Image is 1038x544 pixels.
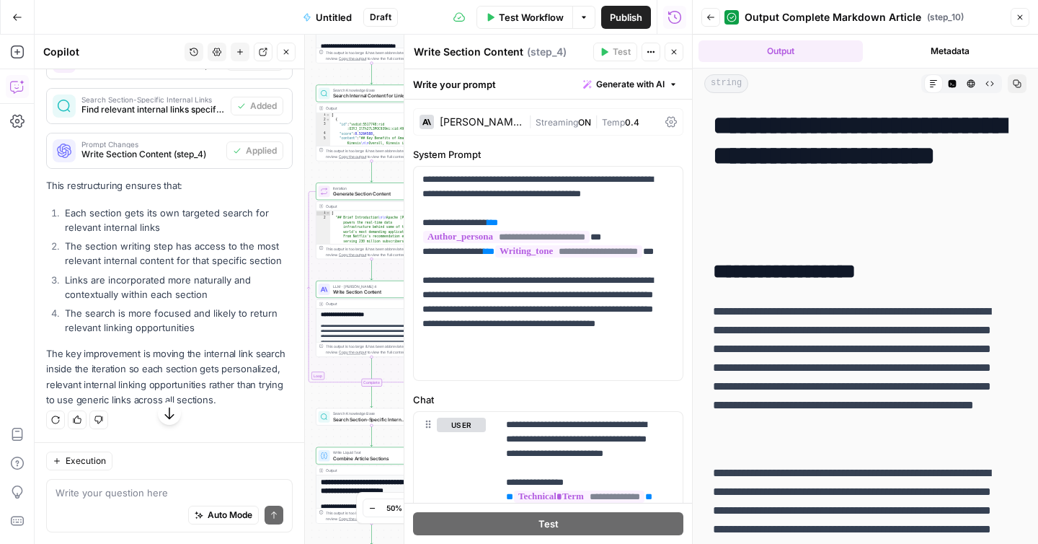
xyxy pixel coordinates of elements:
span: Toggle code folding, rows 1 through 4 [326,211,329,215]
span: Copy the output [339,154,366,159]
div: This output is too large & has been abbreviated for review. to view the full content. [326,510,425,522]
button: Test [593,43,637,61]
button: user [437,418,486,432]
g: Edge from step_8 to step_3 [371,161,373,182]
span: Search Section-Specific Internal Links [333,416,407,423]
button: Untitled [294,6,360,29]
span: Write Section Content (step_4) [81,148,221,161]
span: Iteration [333,185,408,191]
div: LoopIterationGenerate Section ContentStep 3Output[ "## Brief Introduction\n\nApache [PERSON_NAME]... [316,183,427,259]
div: Output [326,203,408,209]
div: Complete [316,379,427,387]
button: Auto Mode [188,506,259,525]
div: This output is too large & has been abbreviated for review. to view the full content. [326,148,425,159]
button: Test Workflow [476,6,573,29]
button: Output [698,40,863,62]
button: Test [413,512,683,535]
span: Copy the output [339,253,366,257]
span: 0.4 [625,117,639,128]
span: Copy the output [339,56,366,61]
span: Draft [370,11,391,24]
textarea: Write Section Content [414,45,523,59]
g: Edge from step_3 to step_4 [371,259,373,280]
div: 4 [316,131,330,136]
p: The key improvement is moving the internal link search inside the iteration so each section gets ... [46,346,293,408]
div: Output [326,105,408,111]
span: Generate with AI [596,78,665,91]
button: Publish [601,6,651,29]
span: Find relevant internal links specific to each section being written [81,103,225,116]
span: Copy the output [339,517,366,521]
div: Search Knowledge BaseSearch Internal Content for LinksStep 8Output[ { "id":"vsdid:5517748:rid :O3... [316,84,427,161]
button: Execution [46,452,112,470]
div: 2 [316,216,330,333]
span: Combine Article Sections [333,455,408,462]
span: Search Knowledge Base [333,87,408,93]
span: Search Section-Specific Internal Links [81,96,225,103]
div: Search Knowledge BaseSearch Section-Specific Internal LinksStep 11 [316,408,427,426]
button: Applied [226,141,283,160]
div: Write your prompt [404,69,692,99]
span: Temp [602,117,625,128]
span: | [591,114,602,128]
span: ( step_4 ) [527,45,567,59]
span: ( step_10 ) [927,11,964,24]
span: 50% [386,502,402,514]
span: Publish [610,10,642,25]
span: string [704,74,748,93]
span: ON [578,117,591,128]
div: Complete [361,379,381,387]
span: Write Liquid Text [333,449,408,455]
div: This output is too large & has been abbreviated for review. to view the full content. [326,343,425,355]
li: Links are incorporated more naturally and contextually within each section [61,273,293,302]
span: Toggle code folding, rows 1 through 7 [326,113,329,117]
span: Streaming [536,117,578,128]
div: Output [326,301,408,307]
div: 1 [316,113,330,117]
span: Search Internal Content for Links [333,92,408,100]
div: 3 [316,122,330,131]
li: The search is more focused and likely to return relevant linking opportunities [61,306,293,335]
div: 2 [316,118,330,122]
span: Auto Mode [208,509,252,522]
span: Test [613,45,631,58]
div: Output [326,468,408,473]
g: Edge from step_3-iteration-end to step_11 [371,387,373,408]
label: System Prompt [413,147,683,162]
button: Generate with AI [577,75,683,94]
span: Copy the output [339,350,366,354]
span: Test Workflow [499,10,564,25]
span: Output Complete Markdown Article [745,10,921,25]
label: Chat [413,392,683,407]
span: Test [538,517,559,531]
div: 1 [316,211,330,215]
li: The section writing step has access to the most relevant internal content for that specific section [61,239,293,268]
button: Metadata [869,40,1033,62]
g: Edge from step_5 to step_6 [371,523,373,544]
span: | [528,114,536,128]
span: Write Section Content [333,289,402,296]
span: Untitled [316,10,352,25]
g: Edge from step_11 to step_5 [371,426,373,447]
span: Prompt Changes [81,141,221,148]
p: This restructuring ensures that: [46,178,293,193]
span: Added [250,100,277,113]
span: LLM · [PERSON_NAME] 4 [333,284,402,289]
span: Generate Section Content [333,190,408,198]
div: Copilot [43,45,180,59]
div: This output is too large & has been abbreviated for review. to view the full content. [326,50,425,61]
g: Edge from step_2 to step_8 [371,63,373,84]
span: Execution [66,455,106,468]
button: Added [231,97,283,115]
div: This output is too large & has been abbreviated for review. to view the full content. [326,246,425,258]
span: Search Knowledge Base [333,411,407,416]
div: [PERSON_NAME] 4 [440,117,523,127]
span: Toggle code folding, rows 2 through 6 [326,118,329,122]
span: Applied [246,144,277,157]
li: Each section gets its own targeted search for relevant internal links [61,206,293,234]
